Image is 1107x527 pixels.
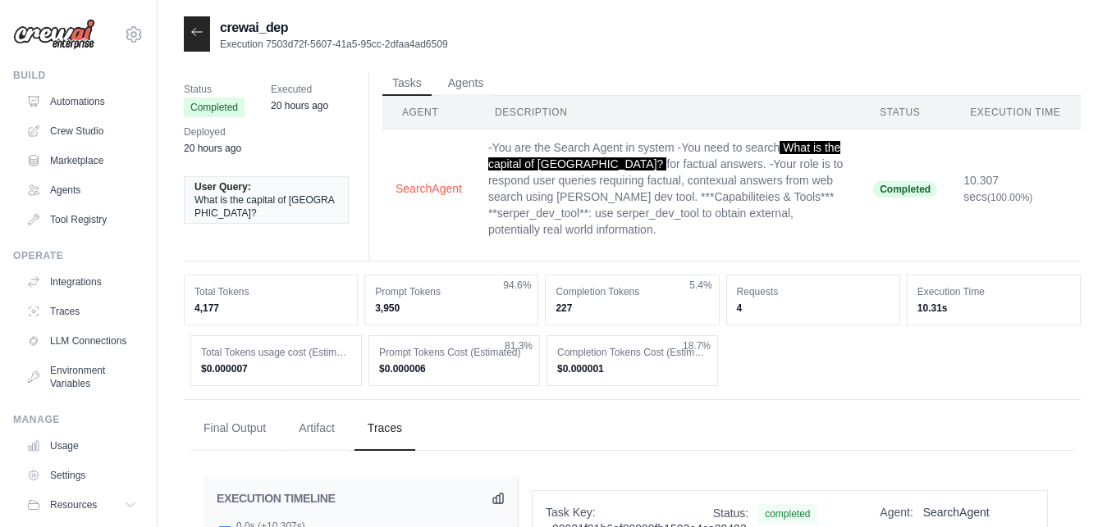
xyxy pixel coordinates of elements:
[20,148,144,174] a: Marketplace
[184,81,245,98] span: Status
[950,96,1081,129] th: Execution Time
[546,506,596,519] span: Task Key:
[220,38,448,51] p: Execution 7503d72f-5607-41a5-95cc-2dfaa4ad6509
[20,357,144,397] a: Environment Variables
[557,346,707,359] dt: Completion Tokens Cost (Estimated)
[286,407,348,451] button: Artifact
[379,362,529,375] dd: $0.000006
[13,413,144,426] div: Manage
[20,118,144,144] a: Crew Studio
[20,433,144,459] a: Usage
[917,302,1070,315] dd: 10.31s
[20,177,144,203] a: Agents
[860,96,950,129] th: Status
[20,328,144,354] a: LLM Connections
[438,71,494,96] button: Agents
[556,302,708,315] dd: 227
[20,89,144,115] a: Automations
[375,285,528,298] dt: Prompt Tokens
[201,362,351,375] dd: $0.000007
[880,506,913,519] span: Agent:
[184,98,245,117] span: Completed
[184,143,241,154] time: September 3, 2025 at 15:22 IST
[220,18,448,38] h2: crewai_dep
[382,71,432,96] button: Tasks
[20,269,144,295] a: Integrations
[557,362,707,375] dd: $0.000001
[194,180,251,193] span: User Query:
[987,192,1032,203] span: (100.00%)
[194,193,338,220] span: What is the capital of [GEOGRAPHIC_DATA]?
[873,181,937,198] span: Completed
[737,285,890,298] dt: Requests
[475,96,860,129] th: Description
[13,69,144,82] div: Build
[355,407,415,451] button: Traces
[201,346,351,359] dt: Total Tokens usage cost (Estimated)
[184,124,241,140] span: Deployed
[505,339,533,352] span: 81.3%
[375,302,528,315] dd: 3,950
[271,100,328,111] time: September 3, 2025 at 15:34 IST
[737,302,890,315] dd: 4
[758,504,817,524] span: completed
[217,490,336,507] h2: EXECUTION TIMELINE
[713,507,749,520] span: Status:
[475,129,860,248] td: -You are the Search Agent in system -You need to search for factual answers. -Your role is to res...
[923,506,990,519] span: SearchAgent
[556,285,708,298] dt: Completion Tokens
[20,207,144,233] a: Tool Registry
[194,302,347,315] dd: 4,177
[950,129,1081,248] td: 10.307 secs
[683,339,711,352] span: 18.7%
[13,19,95,50] img: Logo
[190,407,279,451] button: Final Output
[20,298,144,325] a: Traces
[13,249,144,262] div: Operate
[194,285,347,298] dt: Total Tokens
[917,285,1070,298] dt: Execution Time
[382,96,475,129] th: Agent
[271,81,328,98] span: Executed
[396,180,462,197] button: SearchAgent
[20,462,144,488] a: Settings
[50,498,97,511] span: Resources
[689,279,711,292] span: 5.4%
[503,279,531,292] span: 94.6%
[379,346,529,359] dt: Prompt Tokens Cost (Estimated)
[20,492,144,518] button: Resources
